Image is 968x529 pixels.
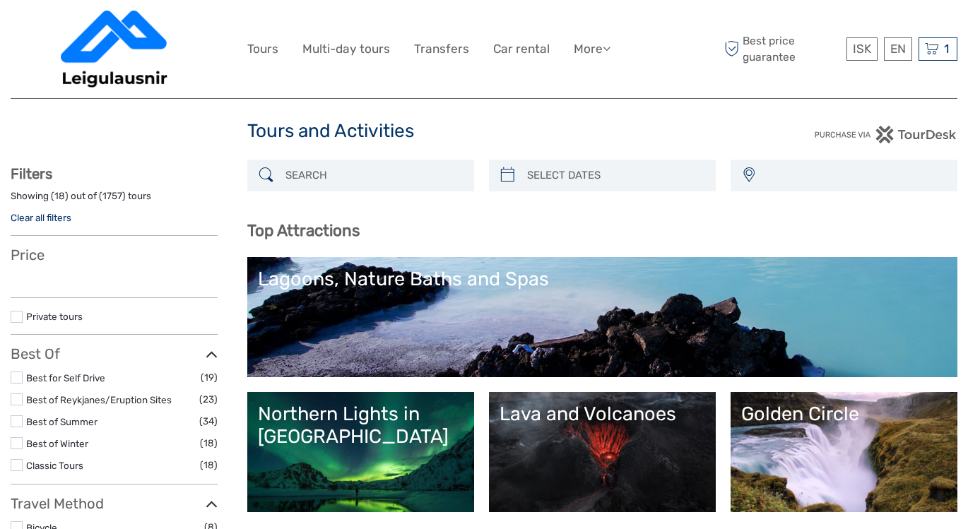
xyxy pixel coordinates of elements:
h3: Price [11,246,218,263]
a: More [574,39,610,59]
input: SELECT DATES [521,163,709,188]
span: (34) [199,413,218,429]
div: Northern Lights in [GEOGRAPHIC_DATA] [258,403,464,448]
strong: Filters [11,165,52,182]
h3: Best Of [11,345,218,362]
span: (18) [200,435,218,451]
label: 1757 [102,189,122,203]
a: Classic Tours [26,460,83,471]
div: Lava and Volcanoes [500,403,705,425]
div: Golden Circle [741,403,947,425]
a: Best for Self Drive [26,372,105,384]
h3: Travel Method [11,495,218,512]
span: (23) [199,391,218,408]
img: 3237-1562bb6b-eaa9-480f-8daa-79aa4f7f02e6_logo_big.png [61,11,168,88]
span: 1 [942,42,951,56]
div: Lagoons, Nature Baths and Spas [258,268,947,290]
span: Best price guarantee [721,33,843,64]
a: Best of Summer [26,416,98,427]
b: Top Attractions [247,221,360,240]
div: Showing ( ) out of ( ) tours [11,189,218,211]
span: (18) [200,457,218,473]
a: Best of Reykjanes/Eruption Sites [26,394,172,405]
label: 18 [54,189,65,203]
p: We're away right now. Please check back later! [20,25,160,36]
h1: Tours and Activities [247,120,721,143]
img: PurchaseViaTourDesk.png [814,126,957,143]
input: SEARCH [280,163,467,188]
button: Open LiveChat chat widget [163,22,179,39]
a: Golden Circle [741,403,947,501]
a: Lagoons, Nature Baths and Spas [258,268,947,367]
a: Northern Lights in [GEOGRAPHIC_DATA] [258,403,464,501]
div: EN [884,37,912,61]
a: Car rental [493,39,550,59]
a: Private tours [26,311,83,322]
a: Tours [247,39,278,59]
a: Best of Winter [26,438,88,449]
a: Clear all filters [11,212,71,223]
a: Lava and Volcanoes [500,403,705,501]
span: ISK [853,42,871,56]
a: Multi-day tours [302,39,390,59]
span: (19) [201,369,218,386]
a: Transfers [414,39,469,59]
